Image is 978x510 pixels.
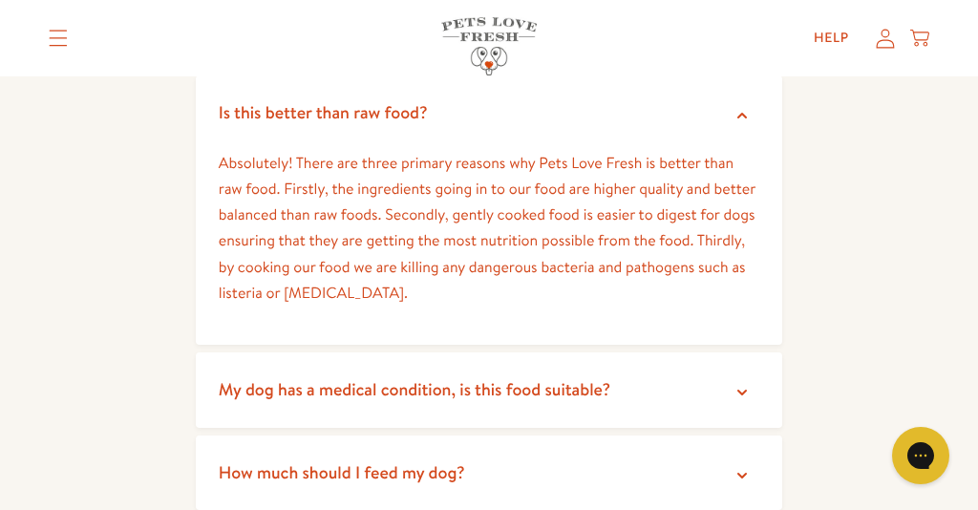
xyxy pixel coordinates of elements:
[219,460,465,484] span: How much should I feed my dog?
[441,17,537,75] img: Pets Love Fresh
[798,19,864,57] a: Help
[882,420,959,491] iframe: Gorgias live chat messenger
[196,75,782,151] summary: Is this better than raw food?
[196,352,782,428] summary: My dog has a medical condition, is this food suitable?
[219,151,759,307] p: Absolutely! There are three primary reasons why Pets Love Fresh is better than raw food. Firstly,...
[219,377,610,401] span: My dog has a medical condition, is this food suitable?
[33,14,83,62] summary: Translation missing: en.sections.header.menu
[219,100,428,124] span: Is this better than raw food?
